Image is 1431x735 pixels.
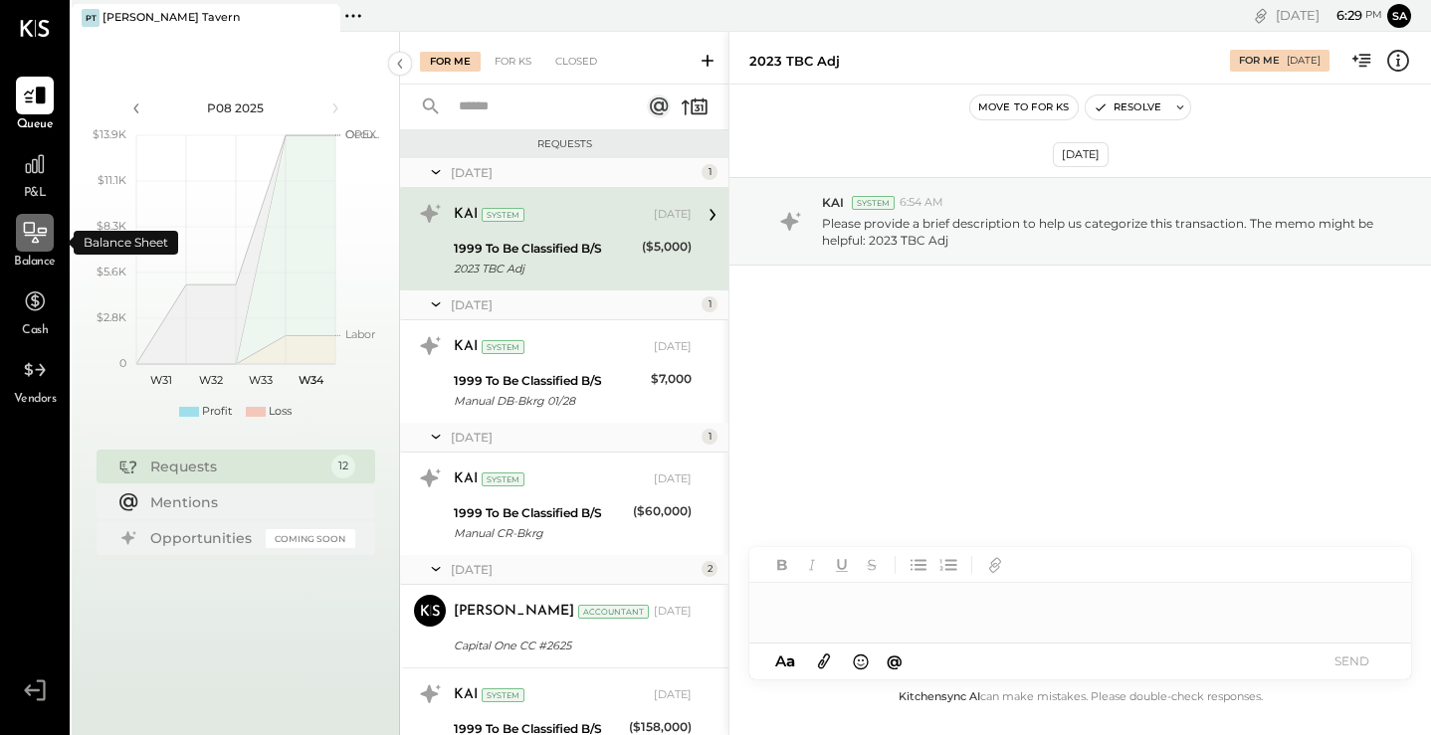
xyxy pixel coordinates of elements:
div: [DATE] [451,561,697,578]
div: Requests [150,457,321,476]
div: System [482,472,524,486]
button: sa [1387,4,1411,28]
text: $8.3K [97,219,126,233]
span: KAI [822,194,844,211]
div: For KS [485,52,541,72]
div: 12 [331,455,355,478]
text: W33 [249,373,273,387]
div: System [482,208,524,222]
text: W32 [199,373,223,387]
text: $11.1K [98,173,126,187]
div: [DATE] [654,604,692,620]
div: 1999 To Be Classified B/S [454,503,627,523]
div: [DATE] [451,164,697,181]
div: Balance Sheet [74,231,178,255]
div: For Me [1239,54,1280,68]
div: KAI [454,469,478,489]
button: SEND [1312,647,1391,674]
div: PT [82,9,100,27]
div: P08 2025 [151,99,320,116]
div: Profit [202,404,232,420]
text: $5.6K [97,265,126,278]
div: KAI [454,205,478,225]
div: 2023 TBC Adj [454,259,636,278]
div: 1999 To Be Classified B/S [454,239,636,259]
div: ($60,000) [633,501,692,521]
button: Unordered List [906,552,931,578]
a: P&L [1,145,69,203]
span: Cash [22,322,48,340]
span: 6:54 AM [900,195,943,211]
div: [DATE] [654,339,692,355]
div: Closed [545,52,607,72]
div: Manual DB-Bkrg 01/28 [454,391,645,411]
div: Coming Soon [266,529,355,548]
div: [DATE] [1053,142,1109,167]
div: 2 [702,561,717,577]
button: @ [881,648,909,673]
div: Accountant [578,605,649,619]
div: For Me [420,52,481,72]
div: Loss [269,404,292,420]
div: [DATE] [654,471,692,487]
span: a [786,651,795,670]
div: [DATE] [1287,54,1321,68]
text: W34 [298,373,323,387]
span: pm [1365,8,1382,22]
div: 1 [702,429,717,445]
div: [DATE] [1276,6,1382,25]
div: 2023 TBC Adj [749,52,840,71]
div: [DATE] [451,296,697,313]
div: System [482,340,524,354]
div: ($5,000) [642,237,692,257]
div: Requests [410,137,718,151]
div: [DATE] [451,429,697,446]
div: System [482,688,524,702]
div: KAI [454,337,478,357]
span: Balance [14,254,56,272]
span: Queue [17,116,54,134]
button: Ordered List [935,552,961,578]
text: OPEX [345,127,377,141]
div: Capital One CC #2625 [454,636,686,655]
button: Bold [769,552,795,578]
button: Italic [799,552,825,578]
span: Vendors [14,391,57,409]
div: System [852,196,895,210]
div: Manual CR-Bkrg [454,523,627,543]
div: 1 [702,296,717,312]
div: Mentions [150,492,345,512]
a: Queue [1,77,69,134]
span: @ [887,651,903,670]
p: Please provide a brief description to help us categorize this transaction. The memo might be help... [822,215,1385,249]
a: Cash [1,282,69,340]
a: Vendors [1,351,69,409]
text: Labor [345,327,375,341]
span: 6 : 29 [1323,6,1362,25]
button: Add URL [982,552,1008,578]
button: Strikethrough [859,552,885,578]
div: 1999 To Be Classified B/S [454,371,645,391]
button: Underline [829,552,855,578]
text: 0 [119,356,126,370]
div: [DATE] [654,687,692,703]
span: P&L [24,185,47,203]
div: 1 [702,164,717,180]
button: Move to for ks [970,95,1078,119]
text: W31 [150,373,172,387]
div: [PERSON_NAME] [454,602,574,622]
div: [PERSON_NAME] Tavern [102,10,240,26]
button: Resolve [1086,95,1169,119]
a: Balance [1,214,69,272]
div: copy link [1251,5,1271,26]
text: $13.9K [93,127,126,141]
div: Opportunities [150,528,256,548]
button: Aa [769,650,801,672]
div: [DATE] [654,207,692,223]
div: KAI [454,685,478,705]
text: $2.8K [97,310,126,324]
div: $7,000 [651,369,692,389]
